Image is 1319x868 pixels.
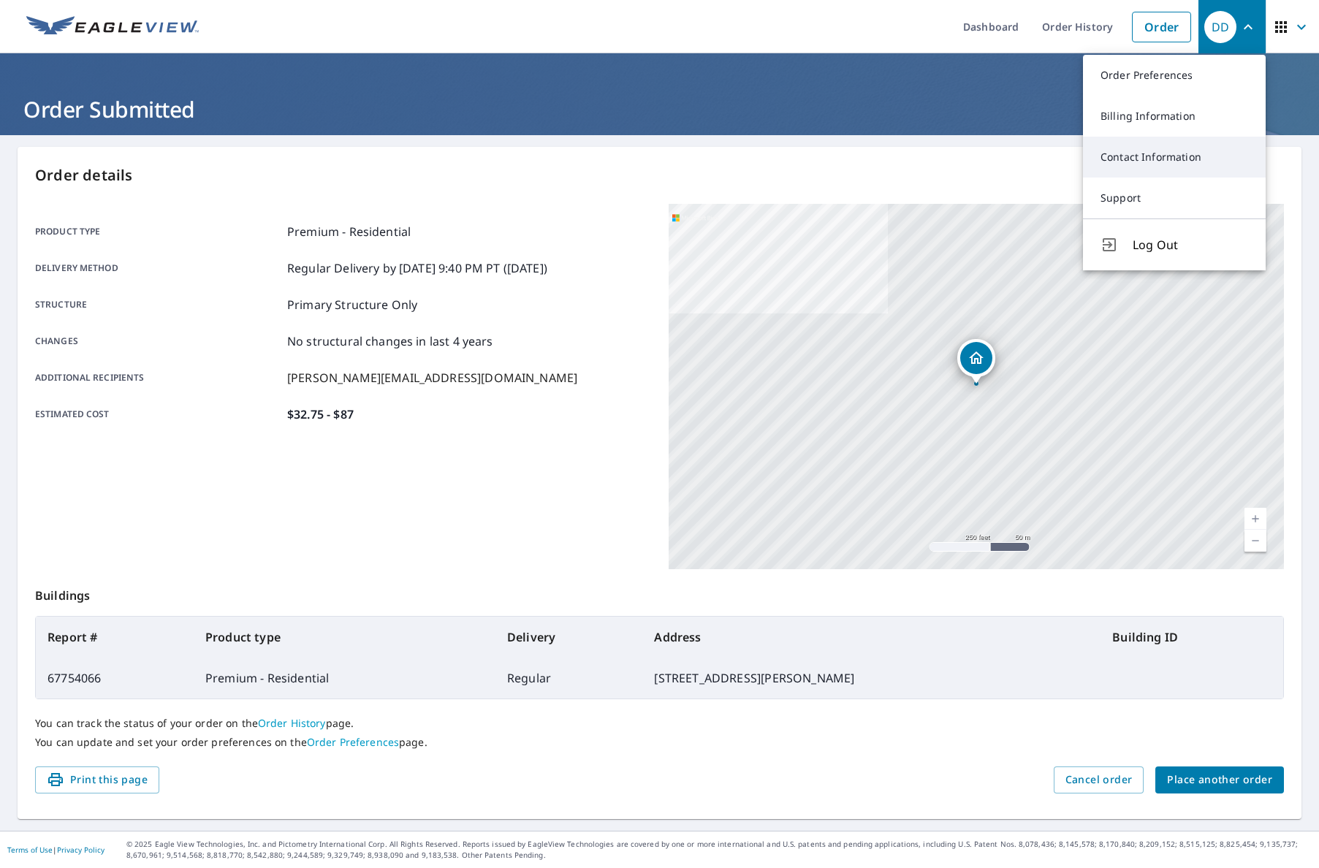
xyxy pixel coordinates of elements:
[35,296,281,313] p: Structure
[1065,771,1133,789] span: Cancel order
[35,164,1284,186] p: Order details
[287,223,411,240] p: Premium - Residential
[1244,508,1266,530] a: Current Level 17, Zoom In
[26,16,199,38] img: EV Logo
[1054,766,1144,793] button: Cancel order
[258,716,326,730] a: Order History
[287,369,577,387] p: [PERSON_NAME][EMAIL_ADDRESS][DOMAIN_NAME]
[1083,137,1266,178] a: Contact Information
[35,569,1284,616] p: Buildings
[495,658,643,698] td: Regular
[1083,55,1266,96] a: Order Preferences
[35,717,1284,730] p: You can track the status of your order on the page.
[35,259,281,277] p: Delivery method
[35,736,1284,749] p: You can update and set your order preferences on the page.
[47,771,148,789] span: Print this page
[1204,11,1236,43] div: DD
[57,845,104,855] a: Privacy Policy
[1167,771,1272,789] span: Place another order
[1132,12,1191,42] a: Order
[35,369,281,387] p: Additional recipients
[7,845,104,854] p: |
[35,406,281,423] p: Estimated cost
[126,839,1312,861] p: © 2025 Eagle View Technologies, Inc. and Pictometry International Corp. All Rights Reserved. Repo...
[1155,766,1284,793] button: Place another order
[36,658,194,698] td: 67754066
[194,617,495,658] th: Product type
[18,94,1301,124] h1: Order Submitted
[1133,236,1248,254] span: Log Out
[495,617,643,658] th: Delivery
[35,223,281,240] p: Product type
[7,845,53,855] a: Terms of Use
[35,332,281,350] p: Changes
[1101,617,1283,658] th: Building ID
[1244,530,1266,552] a: Current Level 17, Zoom Out
[642,617,1101,658] th: Address
[307,735,399,749] a: Order Preferences
[957,339,995,384] div: Dropped pin, building 1, Residential property, 1996 W Farrelly Rd Salina, KS 67401
[1083,178,1266,218] a: Support
[287,296,417,313] p: Primary Structure Only
[642,658,1101,698] td: [STREET_ADDRESS][PERSON_NAME]
[287,259,547,277] p: Regular Delivery by [DATE] 9:40 PM PT ([DATE])
[1083,96,1266,137] a: Billing Information
[36,617,194,658] th: Report #
[287,332,493,350] p: No structural changes in last 4 years
[194,658,495,698] td: Premium - Residential
[287,406,354,423] p: $32.75 - $87
[1083,218,1266,270] button: Log Out
[35,766,159,793] button: Print this page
